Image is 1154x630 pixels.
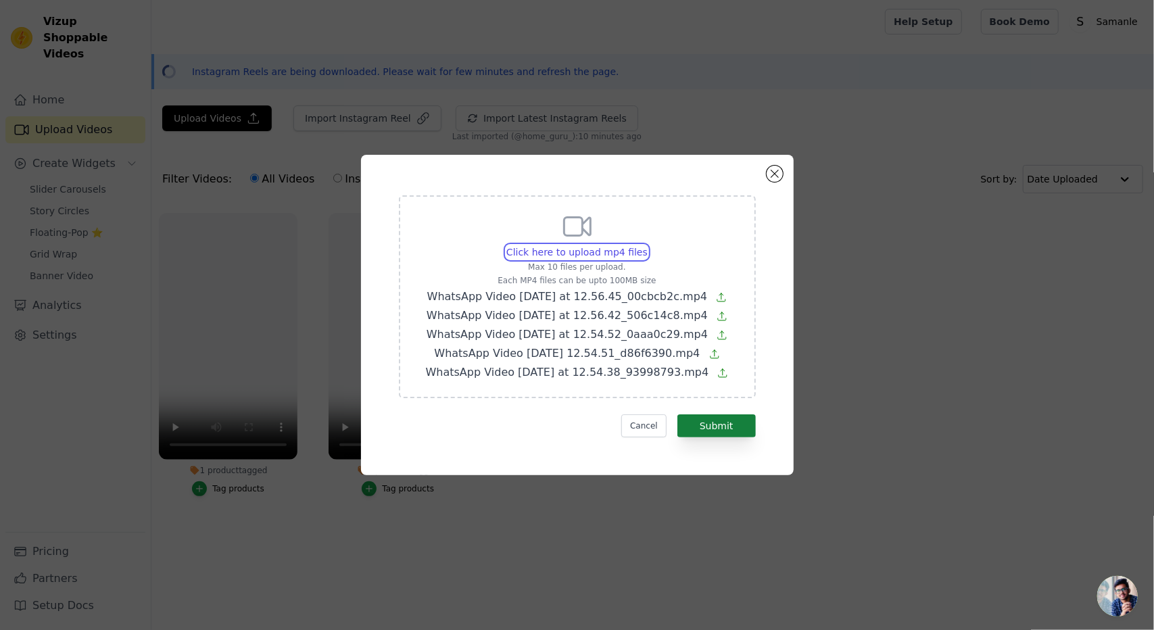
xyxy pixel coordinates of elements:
[677,414,756,437] button: Submit
[426,275,729,286] p: Each MP4 files can be upto 100MB size
[427,290,708,303] span: WhatsApp Video [DATE] at 12.56.45_00cbcb2c.mp4
[427,328,708,341] span: WhatsApp Video [DATE] at 12.54.52_0aaa0c29.mp4
[1097,576,1138,616] a: Open chat
[426,262,729,272] p: Max 10 files per upload.
[427,309,708,322] span: WhatsApp Video [DATE] at 12.56.42_506c14c8.mp4
[426,366,709,379] span: WhatsApp Video [DATE] at 12.54.38_93998793.mp4
[506,247,648,258] span: Click here to upload mp4 files
[621,414,667,437] button: Cancel
[767,166,783,182] button: Close modal
[434,347,700,360] span: WhatsApp Video [DATE] 12.54.51_d86f6390.mp4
